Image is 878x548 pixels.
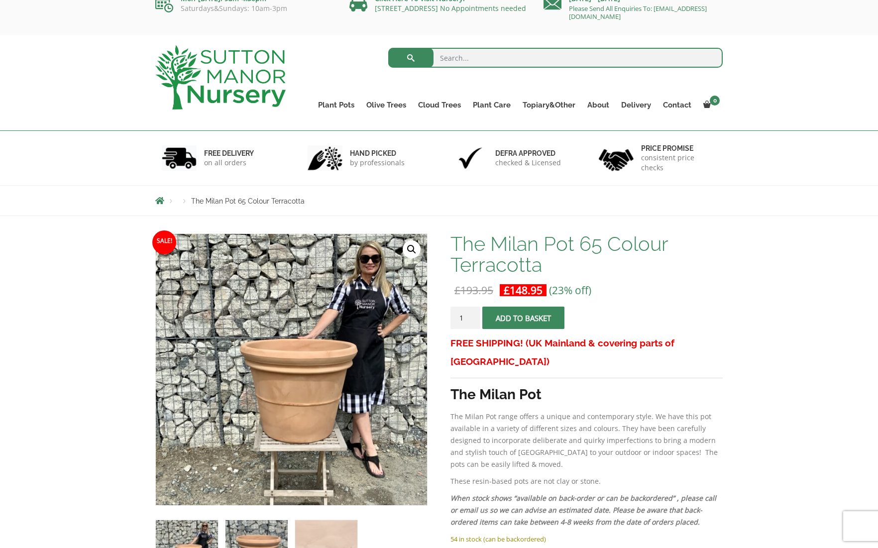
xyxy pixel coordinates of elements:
[581,98,615,112] a: About
[450,493,716,527] em: When stock shows “available on back-order or can be backordered” , please call or email us so we ...
[375,3,526,13] a: [STREET_ADDRESS] No Appointments needed
[569,4,707,21] a: Please Send All Enquiries To: [EMAIL_ADDRESS][DOMAIN_NAME]
[403,240,421,258] a: View full-screen image gallery
[152,230,176,254] span: Sale!
[504,283,543,297] bdi: 148.95
[412,98,467,112] a: Cloud Trees
[657,98,697,112] a: Contact
[450,475,723,487] p: These resin-based pots are not clay or stone.
[517,98,581,112] a: Topiary&Other
[191,197,305,205] span: The Milan Pot 65 Colour Terracotta
[710,96,720,106] span: 0
[450,307,480,329] input: Product quantity
[162,145,197,171] img: 1.jpg
[482,307,564,329] button: Add to basket
[599,143,634,173] img: 4.jpg
[155,197,723,205] nav: Breadcrumbs
[454,283,493,297] bdi: 193.95
[350,149,405,158] h6: hand picked
[467,98,517,112] a: Plant Care
[155,45,286,110] img: logo
[495,158,561,168] p: checked & Licensed
[549,283,591,297] span: (23% off)
[641,144,717,153] h6: Price promise
[450,411,723,470] p: The Milan Pot range offers a unique and contemporary style. We have this pot available in a varie...
[454,283,460,297] span: £
[312,98,360,112] a: Plant Pots
[308,145,342,171] img: 2.jpg
[450,334,723,371] h3: FREE SHIPPING! (UK Mainland & covering parts of [GEOGRAPHIC_DATA])
[450,386,542,403] strong: The Milan Pot
[495,149,561,158] h6: Defra approved
[450,533,723,545] p: 54 in stock (can be backordered)
[204,158,254,168] p: on all orders
[641,153,717,173] p: consistent price checks
[350,158,405,168] p: by professionals
[204,149,254,158] h6: FREE DELIVERY
[360,98,412,112] a: Olive Trees
[615,98,657,112] a: Delivery
[388,48,723,68] input: Search...
[697,98,723,112] a: 0
[504,283,510,297] span: £
[155,4,334,12] p: Saturdays&Sundays: 10am-3pm
[453,145,488,171] img: 3.jpg
[450,233,723,275] h1: The Milan Pot 65 Colour Terracotta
